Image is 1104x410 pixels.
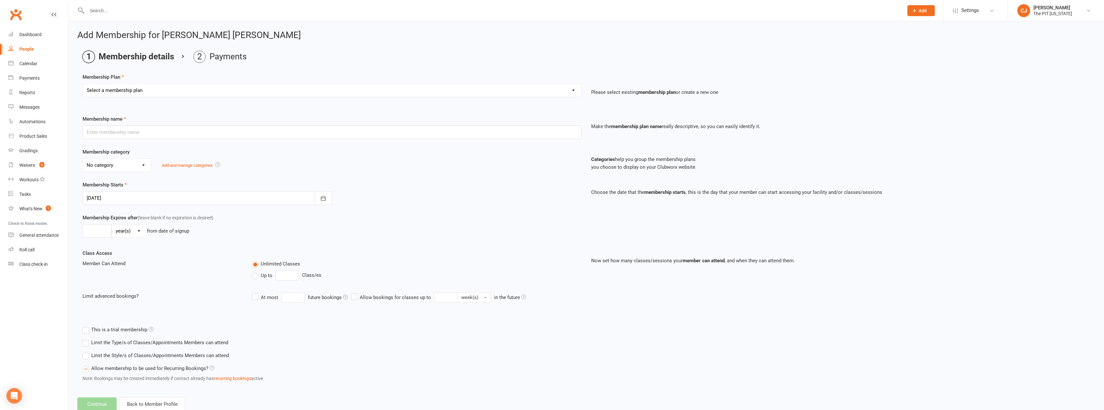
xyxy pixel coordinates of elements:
[261,272,272,278] span: Up to
[83,352,229,359] label: Limit the Style/s of Classes/Appointments Members can attend
[214,375,251,382] button: recurring bookings
[83,51,174,63] li: Membership details
[83,365,214,372] label: Allow membership to be used for Recurring Bookings?
[8,6,24,23] a: Clubworx
[457,292,491,303] button: Allow bookings for classes up to in the future
[8,42,68,56] a: People
[8,115,68,129] a: Automations
[360,294,431,301] div: Allow bookings for classes up to
[8,228,68,243] a: General attendance kiosk mode
[19,61,37,66] div: Calendar
[19,192,31,197] div: Tasks
[8,187,68,202] a: Tasks
[434,292,457,303] input: Allow bookings for classes up to week(s) in the future
[591,123,1090,130] p: Make the really descriptive, so you can easily identify it.
[77,30,1095,40] h2: Add Membership for [PERSON_NAME] [PERSON_NAME]
[39,162,44,167] span: 6
[138,215,213,220] span: (leave blank if no expiration is desired)
[83,115,126,123] label: Membership name
[261,260,300,267] span: Unlimited Classes
[591,156,615,162] strong: Categories
[83,148,130,156] label: Membership category
[6,388,22,404] div: Open Intercom Messenger
[494,294,526,301] div: in the future
[907,5,935,16] button: Add
[683,258,725,264] strong: member can attend
[19,206,43,211] div: What's New
[591,88,1090,96] p: Please select existing or create a new one
[1033,5,1072,11] div: [PERSON_NAME]
[8,243,68,257] a: Roll call
[19,233,59,238] div: General attendance
[19,148,38,153] div: Gradings
[591,257,1090,265] p: Now set how many classes/sessions your , and when they can attend them.
[8,56,68,71] a: Calendar
[19,119,45,124] div: Automations
[919,8,927,13] span: Add
[8,144,68,158] a: Gradings
[85,6,899,15] input: Search...
[19,247,34,252] div: Roll call
[19,134,47,139] div: Product Sales
[8,27,68,42] a: Dashboard
[19,32,42,37] div: Dashboard
[8,71,68,85] a: Payments
[252,270,581,281] div: Class/es
[19,163,35,168] div: Waivers
[591,188,1090,196] p: Choose the date that the , this is the day that your member can start accessing your facility and...
[78,260,247,267] div: Member Can Attend
[8,158,68,173] a: Waivers 6
[83,339,228,346] label: Limit the Type/s of Classes/Appointments Members can attend
[83,326,153,334] label: This is a trial membership
[19,105,40,110] div: Messages
[8,202,68,216] a: What's New1
[19,90,35,95] div: Reports
[8,85,68,100] a: Reports
[8,129,68,144] a: Product Sales
[8,257,68,272] a: Class kiosk mode
[147,227,189,235] div: from date of signup
[1033,11,1072,16] div: The PIT [US_STATE]
[193,51,247,63] li: Payments
[83,73,124,81] label: Membership Plan
[19,46,34,52] div: People
[961,3,979,18] span: Settings
[638,89,676,95] strong: membership plan
[83,375,835,382] div: Note: Bookings may be created immediately if contact already has active
[644,189,686,195] strong: membership starts
[78,292,247,300] div: Limit advanced bookings?
[308,294,348,301] div: future bookings
[46,205,51,211] span: 1
[83,249,112,257] label: Class Access
[162,163,213,168] a: Add and manage categories
[83,181,127,189] label: Membership Starts
[19,262,48,267] div: Class check-in
[83,214,213,222] label: Membership Expires after
[281,292,305,303] input: At mostfuture bookings
[611,124,662,129] strong: membership plan name
[19,75,40,81] div: Payments
[83,125,581,139] input: Enter membership name
[8,173,68,187] a: Workouts
[8,100,68,115] a: Messages
[261,294,278,301] div: At most
[591,155,1090,171] p: help you group the membership plans you choose to display on your Clubworx website
[19,177,39,182] div: Workouts
[461,295,478,300] span: week(s)
[1017,4,1030,17] div: CJ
